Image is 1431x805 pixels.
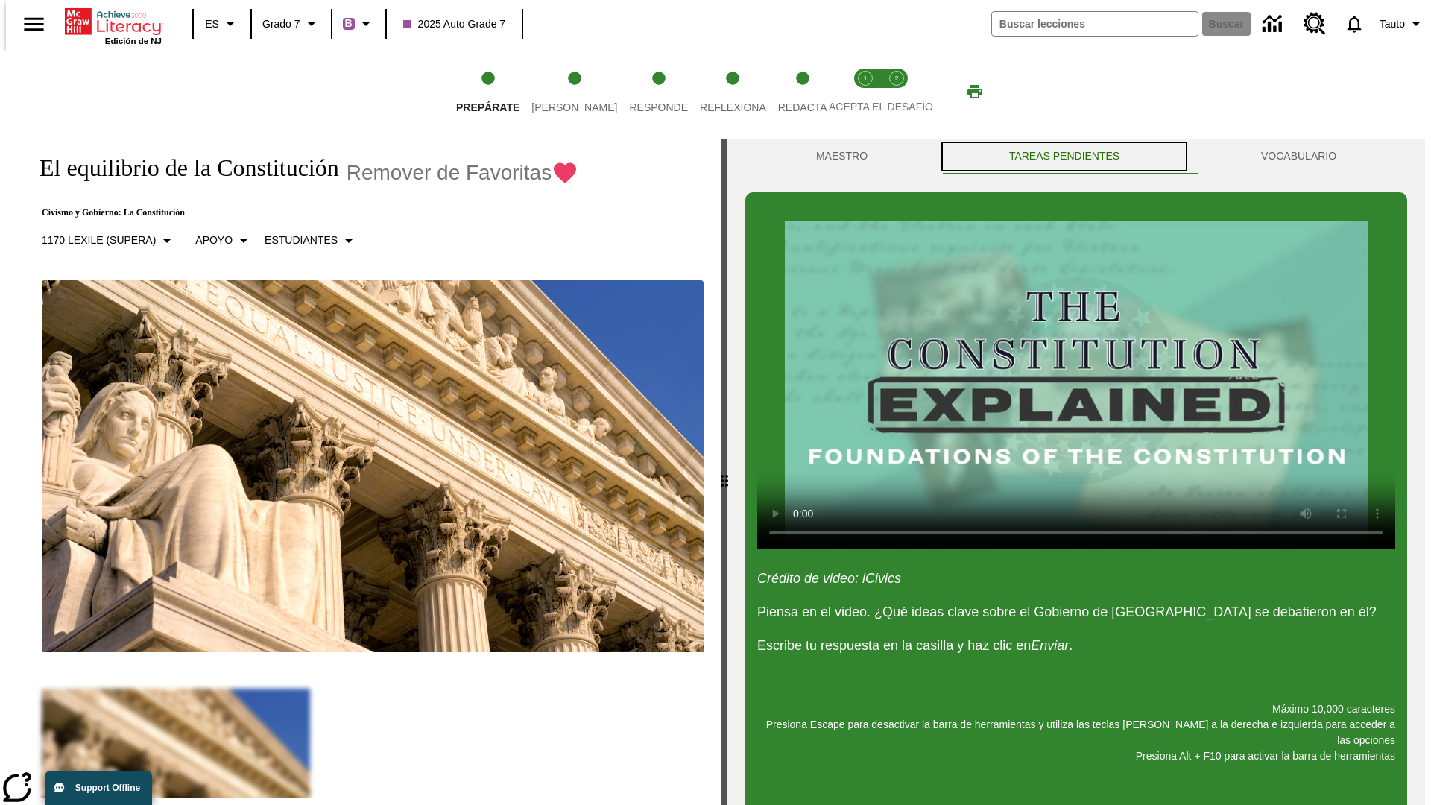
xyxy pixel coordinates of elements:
[259,227,364,254] button: Seleccionar estudiante
[189,227,259,254] button: Tipo de apoyo, Apoyo
[205,16,219,32] span: ES
[531,101,617,113] span: [PERSON_NAME]
[766,51,839,133] button: Redacta step 5 of 5
[24,154,339,182] h1: El equilibrio de la Constitución
[938,139,1190,174] button: TAREAS PENDIENTES
[347,160,578,186] button: Remover de Favoritas - El equilibrio de la Constitución
[24,207,578,218] p: Civismo y Gobierno: La Constitución
[1031,638,1069,653] em: Enviar
[347,161,552,185] span: Remover de Favoritas
[757,748,1395,764] p: Presiona Alt + F10 para activar la barra de herramientas
[721,139,727,805] div: Pulsa la tecla de intro o la barra espaciadora y luego presiona las flechas de derecha e izquierd...
[617,51,700,133] button: Responde step 3 of 5
[1374,10,1431,37] button: Perfil/Configuración
[65,5,162,45] div: Portada
[456,101,519,113] span: Prepárate
[75,783,140,793] span: Support Offline
[12,2,56,46] button: Abrir el menú lateral
[1295,4,1335,44] a: Centro de recursos, Se abrirá en una pestaña nueva.
[262,16,300,32] span: Grado 7
[105,37,162,45] span: Edición de NJ
[1380,16,1405,32] span: Tauto
[757,602,1395,622] p: Piensa en el video. ¿Qué ideas clave sobre el Gobierno de [GEOGRAPHIC_DATA] se debatieron en él?
[894,75,898,82] text: 2
[778,101,827,113] span: Redacta
[265,233,338,248] p: Estudiantes
[757,701,1395,717] p: Máximo 10,000 caracteres
[951,78,999,105] button: Imprimir
[875,51,918,133] button: Acepta el desafío contesta step 2 of 2
[444,51,531,133] button: Prepárate step 1 of 5
[198,10,246,37] button: Lenguaje: ES, Selecciona un idioma
[337,10,381,37] button: Boost El color de la clase es morado/púrpura. Cambiar el color de la clase.
[6,12,218,25] body: Máximo 10,000 caracteres Presiona Escape para desactivar la barra de herramientas y utiliza las t...
[36,227,182,254] button: Seleccione Lexile, 1170 Lexile (Supera)
[992,12,1198,36] input: Buscar campo
[727,139,1425,805] div: activity
[45,771,152,805] button: Support Offline
[863,75,867,82] text: 1
[844,51,887,133] button: Acepta el desafío lee step 1 of 2
[688,51,778,133] button: Reflexiona step 4 of 5
[345,14,353,33] span: B
[195,233,233,248] p: Apoyo
[403,16,506,32] span: 2025 Auto Grade 7
[745,139,1407,174] div: Instructional Panel Tabs
[42,280,704,653] img: El edificio del Tribunal Supremo de Estados Unidos ostenta la frase "Igualdad de justicia bajo la...
[757,717,1395,748] p: Presiona Escape para desactivar la barra de herramientas y utiliza las teclas [PERSON_NAME] a la ...
[629,101,688,113] span: Responde
[256,10,326,37] button: Grado: Grado 7, Elige un grado
[42,233,156,248] p: 1170 Lexile (Supera)
[757,636,1395,656] p: Escribe tu respuesta en la casilla y haz clic en .
[6,139,721,798] div: reading
[757,571,901,586] em: Crédito de video: iCivics
[700,101,766,113] span: Reflexiona
[829,101,933,113] span: ACEPTA EL DESAFÍO
[1254,4,1295,45] a: Centro de información
[1335,4,1374,43] a: Notificaciones
[745,139,938,174] button: Maestro
[1190,139,1407,174] button: VOCABULARIO
[519,51,629,133] button: Lee step 2 of 5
